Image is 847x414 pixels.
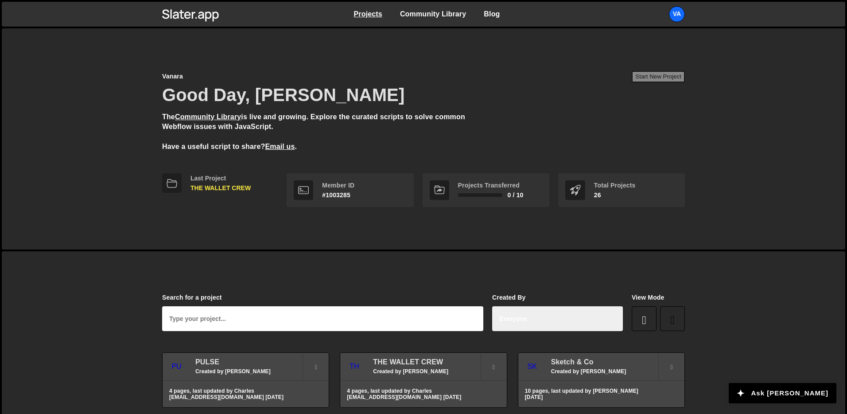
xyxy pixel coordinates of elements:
small: Created by [PERSON_NAME] [551,373,658,381]
small: Created by [PERSON_NAME] [373,373,480,381]
label: Created By [492,298,526,305]
button: Start New Project [606,71,685,98]
div: Total Projects [597,186,639,193]
h1: Good Day, [PERSON_NAME] [162,85,400,109]
div: 10 pages, last updated by [PERSON_NAME] [DATE] [518,385,684,412]
input: Type your project... [162,311,483,336]
div: Member ID [330,186,362,193]
h2: THE WALLET CREW [373,361,480,371]
div: Projects Transferred [463,186,529,193]
a: TH THE WALLET CREW Created by [PERSON_NAME] 4 pages, last updated by Charles [EMAIL_ADDRESS][DOMA... [340,357,507,412]
label: View Mode [632,298,664,305]
div: 4 pages, last updated by Charles [EMAIL_ADDRESS][DOMAIN_NAME] [DATE] [163,385,329,412]
div: Last Project [198,186,254,193]
a: Blog [484,9,500,19]
small: Created by [PERSON_NAME] [195,373,302,381]
a: Last Project THE WALLET CREW [162,178,286,211]
label: Search for a project [162,298,222,305]
a: Va [669,6,685,22]
h2: Sketch & Co [551,361,658,371]
p: #1003285 [330,196,362,203]
a: Email us [265,146,293,156]
div: PU [163,357,190,385]
div: 4 pages, last updated by Charles [EMAIL_ADDRESS][DOMAIN_NAME] [DATE] [340,385,506,412]
button: Ask [PERSON_NAME] [730,383,836,403]
h2: PULSE [195,361,302,371]
div: Sk [518,357,546,385]
p: 26 [597,196,639,203]
a: Community Library [175,117,241,126]
p: THE WALLET CREW [198,196,254,203]
a: Sk Sketch & Co Created by [PERSON_NAME] 10 pages, last updated by [PERSON_NAME] [DATE] [518,357,685,412]
p: The is live and growing. Explore the curated scripts to solve common Webflow issues with JavaScri... [162,117,481,156]
div: Vanara [162,71,183,82]
a: Community Library [401,9,466,19]
span: 0 / 10 [513,196,529,203]
a: Projects [354,9,383,19]
a: PU PULSE Created by [PERSON_NAME] 4 pages, last updated by Charles [EMAIL_ADDRESS][DOMAIN_NAME] [... [162,357,329,412]
div: TH [340,357,368,385]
